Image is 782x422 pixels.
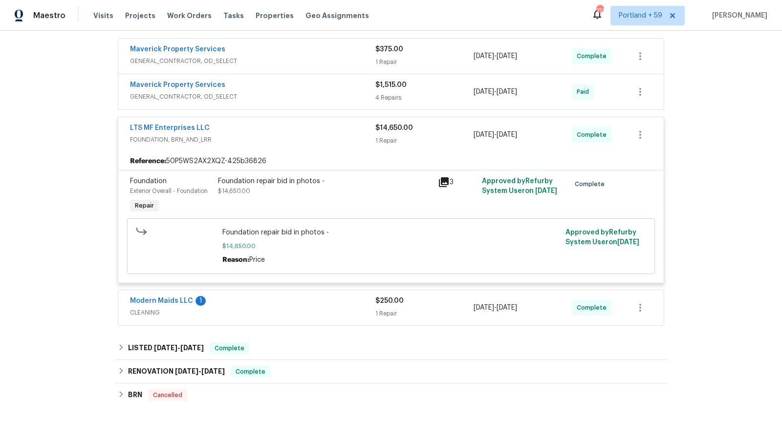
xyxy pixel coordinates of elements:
b: Reference: [130,156,166,166]
span: [DATE] [201,368,225,375]
span: [DATE] [497,131,517,138]
div: BRN Cancelled [115,383,667,407]
a: Maverick Property Services [130,82,225,88]
span: Repair [131,201,158,211]
div: 4 Repairs [375,93,474,103]
span: Properties [256,11,294,21]
span: Approved by Refurby System User on [482,178,557,194]
span: [DATE] [497,88,517,95]
span: Cancelled [149,390,186,400]
span: Projects [125,11,155,21]
span: $375.00 [375,46,403,53]
span: $14,650.00 [222,241,560,251]
div: 1 Repair [375,136,474,146]
div: 1 Repair [375,57,474,67]
span: GENERAL_CONTRACTOR, OD_SELECT [130,56,375,66]
span: - [175,368,225,375]
h6: LISTED [128,342,204,354]
a: Maverick Property Services [130,46,225,53]
span: Geo Assignments [305,11,369,21]
span: [DATE] [474,53,494,60]
h6: RENOVATION [128,366,225,378]
span: Foundation repair bid in photos - [222,228,560,237]
span: Complete [577,303,610,313]
span: [DATE] [474,304,494,311]
span: Complete [232,367,269,377]
span: Complete [577,130,610,140]
div: LISTED [DATE]-[DATE]Complete [115,337,667,360]
span: - [474,51,517,61]
span: CLEANING [130,308,375,317]
span: - [154,344,204,351]
span: GENERAL_CONTRACTOR, OD_SELECT [130,92,375,102]
span: Complete [211,343,248,353]
span: Price [249,256,265,263]
span: Tasks [223,12,244,19]
span: $1,515.00 [375,82,407,88]
span: [DATE] [474,88,494,95]
span: - [474,130,517,140]
span: [DATE] [497,53,517,60]
div: 713 [596,6,603,16]
span: [DATE] [535,188,557,194]
span: Reason: [222,256,249,263]
span: [DATE] [497,304,517,311]
span: [DATE] [175,368,198,375]
span: Portland + 59 [619,11,662,21]
div: RENOVATION [DATE]-[DATE]Complete [115,360,667,383]
span: Complete [575,179,608,189]
div: 1 [195,296,206,306]
span: $250.00 [375,297,404,304]
span: Exterior Overall - Foundation [130,188,208,194]
span: Foundation [130,178,167,185]
span: [DATE] [474,131,494,138]
span: Maestro [33,11,65,21]
span: FOUNDATION, BRN_AND_LRR [130,135,375,145]
span: Visits [93,11,113,21]
span: - [474,303,517,313]
span: - [474,87,517,97]
a: Modern Maids LLC [130,297,193,304]
span: $14,650.00 [375,125,413,131]
div: 50P5WS2AX2XQZ-425b36826 [118,152,664,170]
div: 1 Repair [375,309,474,318]
span: Work Orders [167,11,212,21]
span: $14,650.00 [218,188,250,194]
span: [DATE] [617,239,639,246]
span: [DATE] [154,344,177,351]
div: Foundation repair bid in photos - [218,176,432,186]
a: LTS MF Enterprises LLC [130,125,210,131]
span: [PERSON_NAME] [708,11,767,21]
span: [DATE] [180,344,204,351]
span: Approved by Refurby System User on [565,229,639,246]
span: Paid [577,87,593,97]
h6: BRN [128,389,142,401]
div: 3 [438,176,476,188]
span: Complete [577,51,610,61]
